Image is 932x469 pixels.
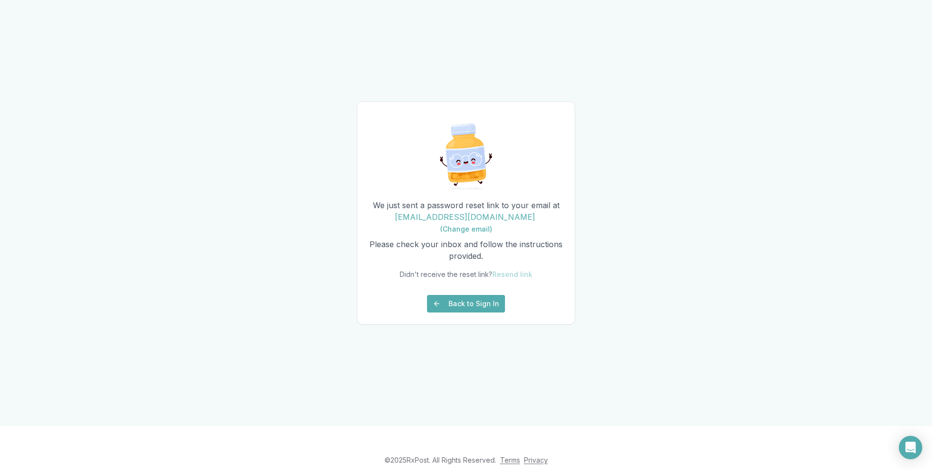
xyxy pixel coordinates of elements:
a: (Change email) [440,224,492,234]
button: Back to Sign In [427,295,505,313]
div: Didn't receive the reset link? [400,266,532,287]
div: Open Intercom Messenger [899,436,922,459]
a: Privacy [524,456,548,464]
p: We just sent a password reset link to your email at [369,199,563,234]
span: [EMAIL_ADDRESS][DOMAIN_NAME] [395,212,535,222]
img: Excited Pill Bottle [431,121,501,192]
p: Please check your inbox and follow the instructions provided. [369,238,563,262]
a: Terms [500,456,520,464]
